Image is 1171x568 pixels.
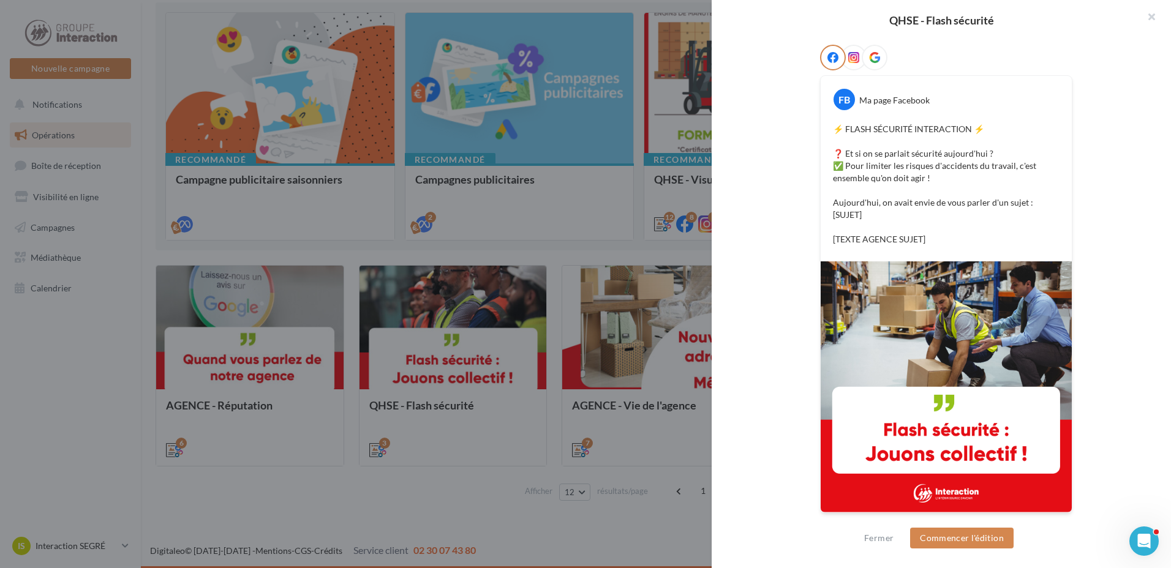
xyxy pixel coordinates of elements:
[833,123,1060,245] p: ⚡️ FLASH SÉCURITÉ INTERACTION ⚡️ ❓ Et si on se parlait sécurité aujourd'hui ? ✅ Pour limiter les ...
[1129,526,1159,556] iframe: Intercom live chat
[859,94,930,106] div: Ma page Facebook
[910,528,1014,548] button: Commencer l'édition
[820,513,1072,529] div: La prévisualisation est non-contractuelle
[859,531,898,545] button: Fermer
[834,89,855,110] div: FB
[731,15,1151,26] div: QHSE - Flash sécurité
